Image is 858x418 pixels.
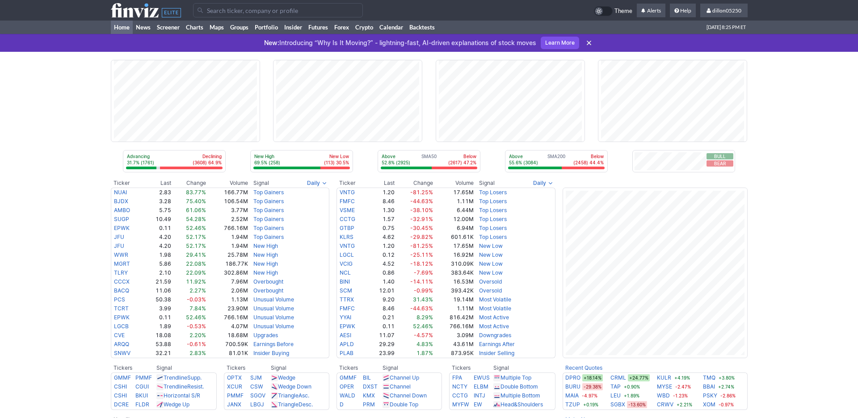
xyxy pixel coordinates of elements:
a: New Low [479,260,503,267]
a: BIL [363,374,371,381]
span: -7.69% [414,269,433,276]
a: GTBP [340,225,354,231]
a: SGOV [250,392,265,399]
a: Home [111,21,133,34]
a: Earnings After [479,341,515,347]
a: Maps [206,21,227,34]
span: -32.91% [410,216,433,222]
p: Below [573,153,604,159]
a: TriangleAsc. [278,392,309,399]
a: LGCL [340,251,354,258]
span: Signal [479,180,495,187]
a: Multiple Top [500,374,531,381]
a: Channel [390,383,411,390]
a: BJDX [114,198,128,205]
input: Search [193,3,363,17]
span: Theme [614,6,632,16]
span: 83.77% [186,189,206,196]
a: BBAI [703,382,715,391]
td: 0.11 [144,313,172,322]
span: 52.46% [186,225,206,231]
a: SNWV [114,350,130,356]
a: LGCB [114,323,129,330]
a: Forex [331,21,352,34]
a: Calendar [376,21,406,34]
td: 2.52M [206,215,248,224]
button: Signals interval [531,179,555,188]
a: CGUI [135,383,149,390]
td: 10.49 [144,215,172,224]
a: PMMF [227,392,244,399]
a: LEU [610,391,621,400]
a: Futures [305,21,331,34]
span: -0.53% [187,323,206,330]
td: 310.09K [433,259,474,268]
a: Top Losers [479,234,507,240]
a: APLD [340,341,354,347]
span: 52.46% [186,314,206,321]
span: 2.27% [189,287,206,294]
td: 5.75 [144,206,172,215]
a: DPRO [565,373,580,382]
td: 9.20 [368,295,395,304]
a: Insider [281,21,305,34]
span: Daily [307,179,320,188]
a: CCCX [114,278,130,285]
div: SMA50 [381,153,477,167]
a: New High [253,269,278,276]
span: -0.99% [414,287,433,294]
a: OPER [340,383,354,390]
a: Help [670,4,696,18]
td: 6.94M [433,224,474,233]
td: 383.64K [433,268,474,277]
span: Signal [253,180,269,187]
a: TLRY [114,269,128,276]
span: -18.12% [410,260,433,267]
a: News [133,21,154,34]
td: 186.77K [206,259,248,268]
a: VCIG [340,260,353,267]
a: ELBM [474,383,488,390]
a: Insider Selling [479,350,514,356]
p: 55.6% (3084) [509,159,538,166]
td: 4.52 [368,259,395,268]
button: Bear [707,160,733,167]
span: Desc. [299,401,313,408]
td: 25.78M [206,251,248,259]
span: 54.28% [186,216,206,222]
a: WWR [114,251,128,258]
a: Channel Down [390,392,427,399]
a: Oversold [479,287,502,294]
a: XCUR [227,383,242,390]
a: PCS [114,296,125,303]
td: 166.77M [206,188,248,197]
a: CRWV [657,400,673,409]
a: LBGJ [250,401,264,408]
span: -44.63% [410,198,433,205]
a: MYFW [452,401,469,408]
td: 1.20 [368,242,395,251]
a: Most Active [479,323,509,330]
a: Head&Shoulders [500,401,543,408]
a: Channel Up [390,374,419,381]
td: 12.01 [368,286,395,295]
span: 52.17% [186,242,206,249]
span: Trendline [164,374,187,381]
a: Unusual Volume [253,323,294,330]
a: Double Top [390,401,418,408]
td: 1.11M [433,197,474,206]
a: BINI [340,278,350,285]
a: TrendlineResist. [164,383,204,390]
span: 22.08% [186,260,206,267]
a: MAIA [565,391,579,400]
a: Top Losers [479,225,507,231]
td: 2.06M [206,286,248,295]
a: CSHI [114,383,127,390]
span: 52.46% [413,323,433,330]
a: JFU [114,234,124,240]
td: 11.06 [144,286,172,295]
a: EWUS [474,374,490,381]
a: Most Active [479,314,509,321]
a: TAP [610,382,621,391]
a: Top Gainers [253,216,284,222]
